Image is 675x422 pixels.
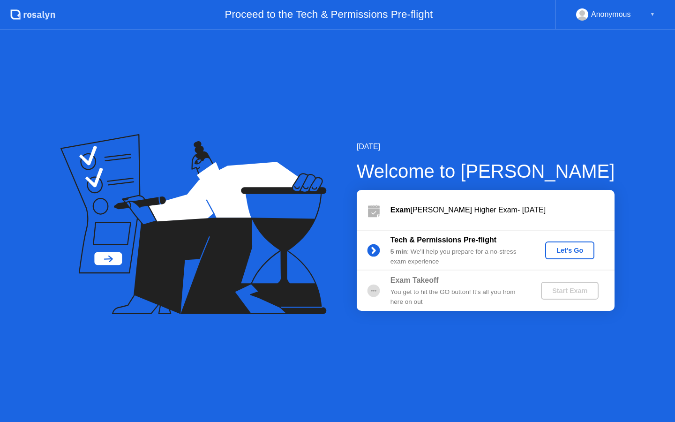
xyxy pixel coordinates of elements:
button: Start Exam [541,282,599,300]
div: ▼ [650,8,655,21]
b: Exam [390,206,411,214]
div: [DATE] [357,141,615,152]
div: Start Exam [545,287,595,294]
div: Anonymous [591,8,631,21]
b: 5 min [390,248,407,255]
div: [PERSON_NAME] Higher Exam- [DATE] [390,204,615,216]
div: You get to hit the GO button! It’s all you from here on out [390,287,525,307]
div: : We’ll help you prepare for a no-stress exam experience [390,247,525,266]
b: Tech & Permissions Pre-flight [390,236,496,244]
div: Let's Go [549,247,591,254]
b: Exam Takeoff [390,276,439,284]
div: Welcome to [PERSON_NAME] [357,157,615,185]
button: Let's Go [545,241,594,259]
